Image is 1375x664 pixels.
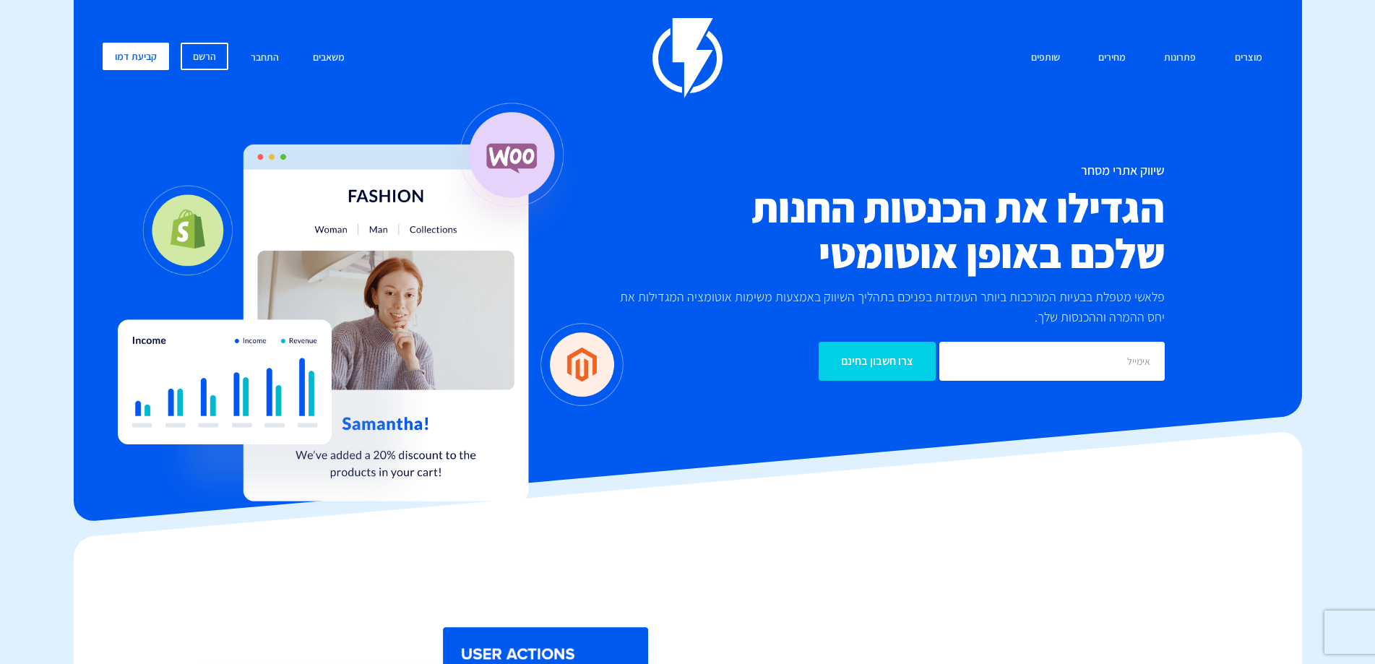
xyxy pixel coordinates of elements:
[103,43,169,70] a: קביעת דמו
[601,163,1165,178] h1: שיווק אתרי מסחר
[601,185,1165,276] h2: הגדילו את הכנסות החנות שלכם באופן אוטומטי
[1087,43,1137,74] a: מחירים
[601,287,1165,327] p: פלאשי מטפלת בבעיות המורכבות ביותר העומדות בפניכם בתהליך השיווק באמצעות משימות אוטומציה המגדילות א...
[1020,43,1071,74] a: שותפים
[240,43,290,74] a: התחבר
[1224,43,1273,74] a: מוצרים
[1153,43,1207,74] a: פתרונות
[181,43,228,70] a: הרשם
[819,342,936,381] input: צרו חשבון בחינם
[939,342,1165,381] input: אימייל
[302,43,355,74] a: משאבים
